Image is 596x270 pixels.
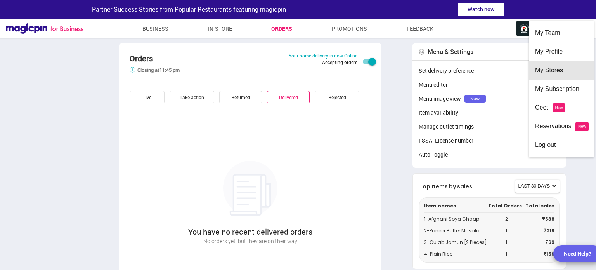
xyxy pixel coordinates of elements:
[464,95,486,103] img: YflcK9-LCSVd7asiAMa6OG5Soj5G5oEY0VBTal2rwWujBQGMsMz-DBXfVvVxTP2yk3H6lAgU7BDdntlYDw6IrSbiFq3a0-_NW...
[208,22,232,36] a: In-store
[428,47,473,56] div: Menu & Settings
[535,117,588,136] div: Reservations
[424,239,488,246] p: 3 - Gulab Jamun [2 Pieces]
[525,202,554,209] p: Total sales
[412,78,566,92] div: Menu editor
[535,24,588,42] div: My Team
[525,216,554,223] p: ₹ 538
[419,49,424,55] img: home-delivery-settings-gear-icon.8147a7ec.svg
[119,237,381,245] div: No orders yet, but they are on their way
[119,226,381,238] div: You have no recent delivered orders
[535,80,588,98] div: My Subscription
[137,66,180,74] a: Closing at 11:45 pm
[424,251,488,258] p: 4 - Plain Rice
[578,117,586,136] div: New
[267,91,310,103] div: Delivered
[424,202,485,209] p: Item names
[488,251,525,258] p: 1
[271,22,292,36] a: Orders
[219,91,262,103] div: Returned
[488,216,525,223] p: 2
[535,98,588,117] div: Ceet
[555,99,563,117] div: New
[142,22,168,36] a: Business
[315,91,359,103] div: Rejected
[419,95,461,103] span: Menu image view
[525,239,554,246] p: ₹ 69
[535,42,588,61] div: My Profile
[525,227,554,234] p: ₹ 219
[289,59,357,66] div: Accepting orders
[488,227,525,234] p: 1
[130,67,135,73] img: info
[535,61,588,80] div: My Stores
[424,216,488,223] p: 1 - Afghani Soya Chaap
[412,134,566,148] div: FSSAI License number
[92,5,286,14] span: Partner Success Stories from Popular Restaurants featuring magicpin
[130,91,165,103] div: Live
[424,227,488,234] p: 2 - Paneer Butter Masala
[518,182,550,190] span: last 30 days
[535,136,588,154] div: Log out
[412,64,566,78] div: Set delivery preference
[525,251,554,258] p: ₹ 159
[564,250,591,258] div: Need Help?
[488,239,525,246] p: 1
[468,5,494,13] span: Watch now
[516,21,532,36] img: logo
[412,106,566,120] div: Item availability
[488,202,522,209] p: Total Orders
[407,22,433,36] a: Feedback
[419,183,512,190] p: Top Items by sales
[412,120,566,134] div: Manage outlet timings
[458,3,504,16] button: Watch now
[6,23,83,34] img: Magicpin
[515,180,560,193] button: last 30 days
[223,108,277,226] img: home-delivery-no-orders-icon.de2a7d01.svg
[412,148,566,162] div: Auto Toggle
[130,53,238,64] div: Orders
[289,52,357,59] div: Your home delivery is now Online
[332,22,367,36] a: Promotions
[170,91,214,103] div: Take action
